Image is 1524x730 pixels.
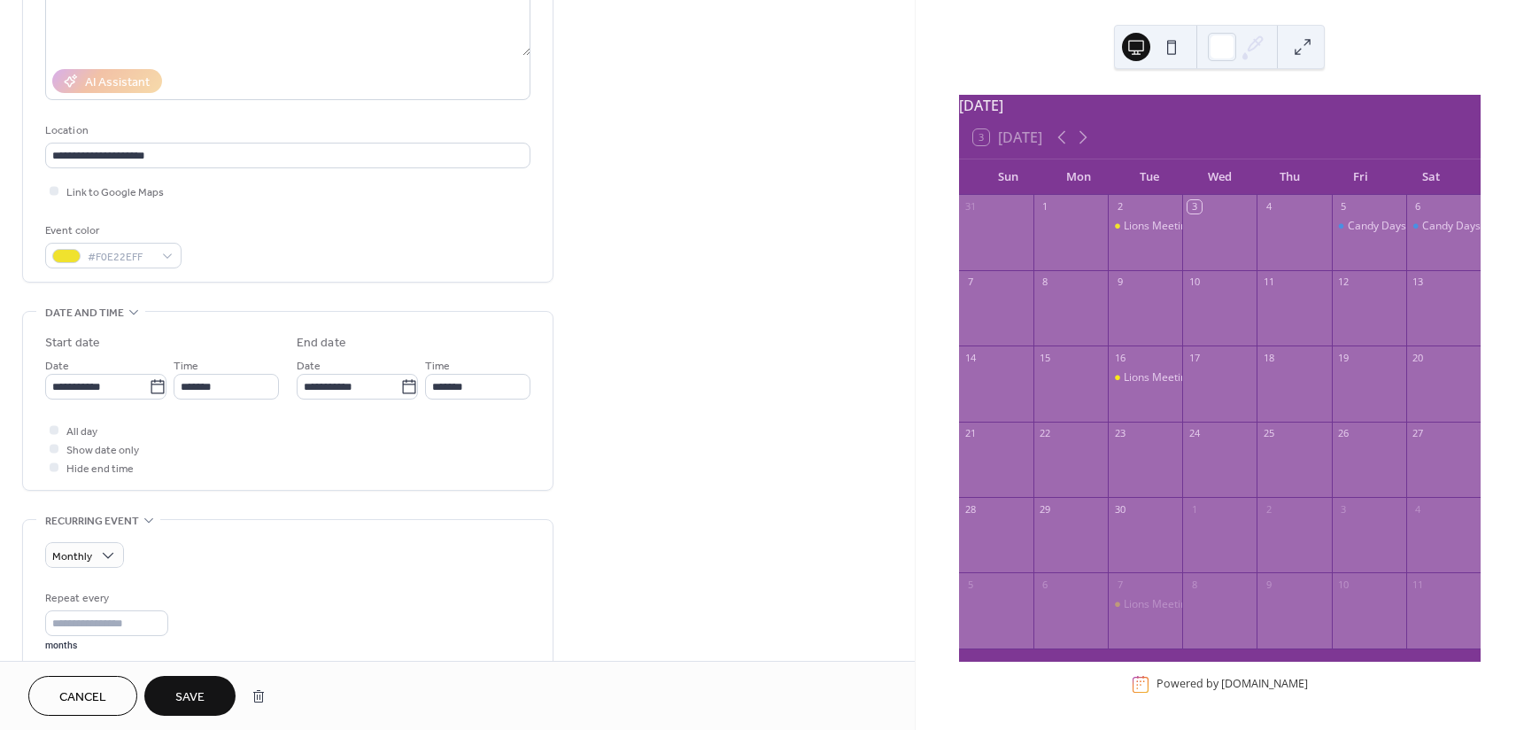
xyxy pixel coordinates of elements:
div: 11 [1412,578,1425,591]
div: Candy Days [1332,219,1406,234]
div: Wed [1184,159,1255,195]
div: 26 [1337,427,1350,440]
div: 8 [1187,578,1201,591]
div: Start date [45,334,100,353]
div: 22 [1039,427,1052,440]
span: Date and time [45,304,124,322]
div: 1 [1187,502,1201,516]
span: All day [66,423,97,441]
div: months [45,640,168,652]
div: 21 [964,427,978,440]
div: 23 [1113,427,1126,440]
div: 7 [964,276,978,289]
div: 9 [1262,578,1275,591]
div: 5 [1337,200,1350,214]
div: 29 [1039,502,1052,516]
div: Lions Meeting [1124,219,1193,234]
div: 31 [964,200,978,214]
div: 28 [964,502,978,516]
div: Lions Meeting [1108,370,1182,385]
span: Date [45,357,69,376]
div: 20 [1412,351,1425,364]
div: Powered by [1157,677,1308,692]
div: 9 [1113,276,1126,289]
div: 4 [1412,502,1425,516]
div: Tue [1114,159,1185,195]
div: 19 [1337,351,1350,364]
div: 11 [1262,276,1275,289]
div: 1 [1039,200,1052,214]
div: 18 [1262,351,1275,364]
div: 10 [1187,276,1201,289]
div: 27 [1412,427,1425,440]
div: 7 [1113,578,1126,591]
div: 10 [1337,578,1350,591]
span: Link to Google Maps [66,183,164,202]
div: Lions Meeting [1124,597,1193,612]
div: 3 [1187,200,1201,214]
div: End date [297,334,346,353]
div: Thu [1255,159,1326,195]
div: Mon [1043,159,1114,195]
div: 3 [1337,502,1350,516]
button: Save [144,676,236,716]
span: Save [175,688,205,707]
div: 17 [1187,351,1201,364]
div: [DATE] [959,95,1481,116]
div: 30 [1113,502,1126,516]
span: Date [297,357,321,376]
div: Fri [1326,159,1396,195]
div: Lions Meeting [1108,219,1182,234]
div: Lions Meeting [1108,597,1182,612]
button: Cancel [28,676,137,716]
div: Lions Meeting [1124,370,1193,385]
span: Time [174,357,198,376]
div: Repeat every [45,589,165,608]
div: 2 [1262,502,1275,516]
span: Hide end time [66,460,134,478]
div: Sun [973,159,1044,195]
div: 5 [964,578,978,591]
div: 4 [1262,200,1275,214]
span: Time [425,357,450,376]
span: Monthly [52,547,92,567]
div: 6 [1412,200,1425,214]
div: Location [45,121,527,140]
span: #F0E22EFF [88,248,153,267]
span: Show date only [66,441,139,460]
div: Sat [1396,159,1466,195]
div: 16 [1113,351,1126,364]
a: [DOMAIN_NAME] [1221,677,1308,692]
span: Cancel [59,688,106,707]
div: 24 [1187,427,1201,440]
div: Candy Days [1348,219,1406,234]
div: 8 [1039,276,1052,289]
div: 15 [1039,351,1052,364]
div: Candy Days [1422,219,1481,234]
div: 6 [1039,578,1052,591]
div: 12 [1337,276,1350,289]
div: Candy Days [1406,219,1481,234]
div: 13 [1412,276,1425,289]
div: 25 [1262,427,1275,440]
div: 14 [964,351,978,364]
span: Recurring event [45,512,139,531]
div: Event color [45,221,178,240]
div: 2 [1113,200,1126,214]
